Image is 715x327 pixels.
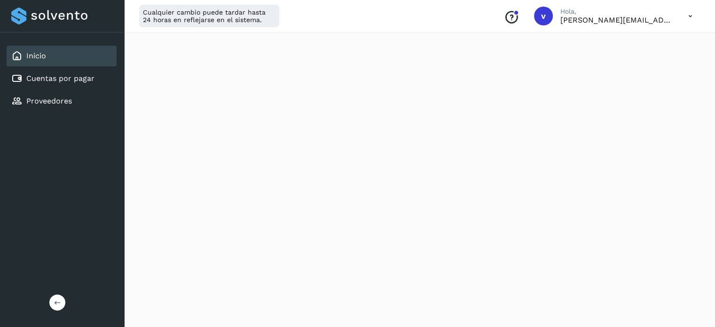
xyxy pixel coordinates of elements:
[26,51,46,60] a: Inicio
[26,96,72,105] a: Proveedores
[560,16,673,24] p: victor.romero@fidum.com.mx
[7,68,117,89] div: Cuentas por pagar
[7,91,117,112] div: Proveedores
[26,74,94,83] a: Cuentas por pagar
[560,8,673,16] p: Hola,
[7,46,117,66] div: Inicio
[139,5,279,27] div: Cualquier cambio puede tardar hasta 24 horas en reflejarse en el sistema.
